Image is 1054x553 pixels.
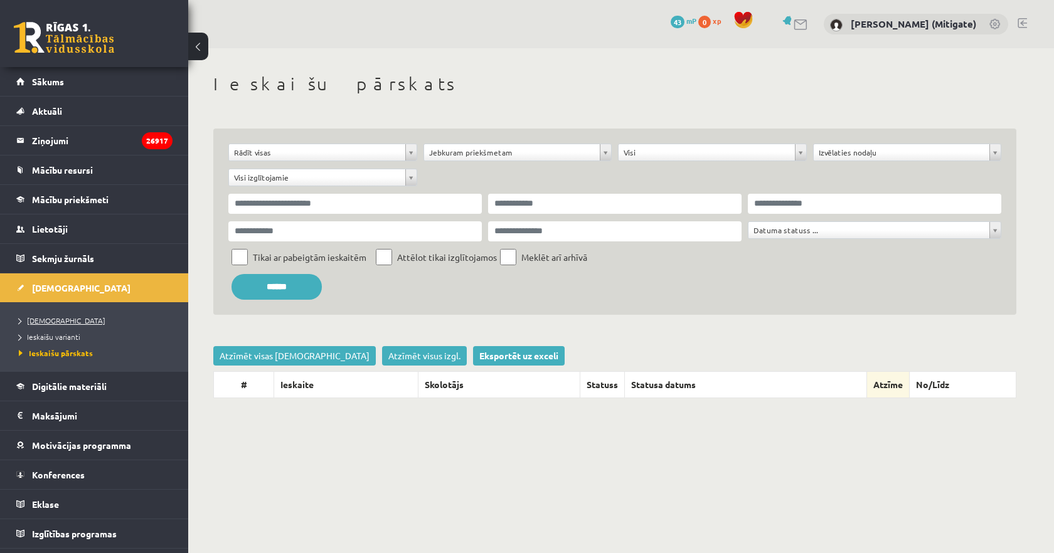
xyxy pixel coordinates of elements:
[213,73,1016,95] h1: Ieskaišu pārskats
[580,371,625,398] th: Statuss
[16,431,173,460] a: Motivācijas programma
[473,346,565,366] a: Eksportēt uz exceli
[19,315,105,325] span: [DEMOGRAPHIC_DATA]
[32,528,117,539] span: Izglītības programas
[19,348,93,358] span: Ieskaišu pārskats
[16,460,173,489] a: Konferences
[625,371,867,398] th: Statusa datums
[748,222,1001,238] a: Datuma statuss ...
[671,16,684,28] span: 43
[19,332,80,342] span: Ieskaišu varianti
[32,223,68,234] span: Lietotāji
[19,347,176,359] a: Ieskaišu pārskats
[819,144,985,161] span: Izvēlaties nodaļu
[16,401,173,430] a: Maksājumi
[14,22,114,53] a: Rīgas 1. Tālmācības vidusskola
[814,144,1001,161] a: Izvēlaties nodaļu
[713,16,721,26] span: xp
[671,16,696,26] a: 43 mP
[624,144,790,161] span: Visi
[686,16,696,26] span: mP
[32,469,85,480] span: Konferences
[213,346,376,366] a: Atzīmēt visas [DEMOGRAPHIC_DATA]
[910,371,1016,398] th: No/Līdz
[867,371,910,398] th: Atzīme
[32,440,131,451] span: Motivācijas programma
[16,244,173,273] a: Sekmju žurnāls
[619,144,806,161] a: Visi
[424,144,612,161] a: Jebkuram priekšmetam
[32,194,109,205] span: Mācību priekšmeti
[32,164,93,176] span: Mācību resursi
[16,372,173,401] a: Digitālie materiāli
[16,519,173,548] a: Izglītības programas
[32,105,62,117] span: Aktuāli
[382,346,467,366] a: Atzīmēt visus izgl.
[16,185,173,214] a: Mācību priekšmeti
[32,282,130,293] span: [DEMOGRAPHIC_DATA]
[32,498,59,510] span: Eklase
[234,169,400,186] span: Visi izglītojamie
[16,97,173,125] a: Aktuāli
[418,371,580,398] th: Skolotājs
[253,249,366,265] label: Tikai ar pabeigtām ieskaitēm
[397,249,497,265] label: Attēlot tikai izglītojamos
[32,401,173,430] legend: Maksājumi
[16,490,173,519] a: Eklase
[32,126,173,155] legend: Ziņojumi
[229,169,417,186] a: Visi izglītojamie
[16,155,173,184] a: Mācību resursi
[753,222,984,238] span: Datuma statuss ...
[234,144,400,161] span: Rādīt visas
[851,18,976,30] a: [PERSON_NAME] (Mitigate)
[32,76,64,87] span: Sākums
[32,253,94,264] span: Sekmju žurnāls
[214,371,274,398] th: #
[32,381,107,392] span: Digitālie materiāli
[274,371,418,398] th: Ieskaite
[830,19,843,31] img: Vitālijs Viļums (Mitigate)
[698,16,711,28] span: 0
[698,16,727,26] a: 0 xp
[16,67,173,96] a: Sākums
[19,315,176,326] a: [DEMOGRAPHIC_DATA]
[19,331,176,342] a: Ieskaišu varianti
[16,273,173,302] a: [DEMOGRAPHIC_DATA]
[142,132,173,149] i: 26917
[229,144,417,161] a: Rādīt visas
[521,249,587,265] label: Meklēt arī arhīvā
[16,126,173,155] a: Ziņojumi26917
[16,214,173,243] a: Lietotāji
[429,144,595,161] span: Jebkuram priekšmetam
